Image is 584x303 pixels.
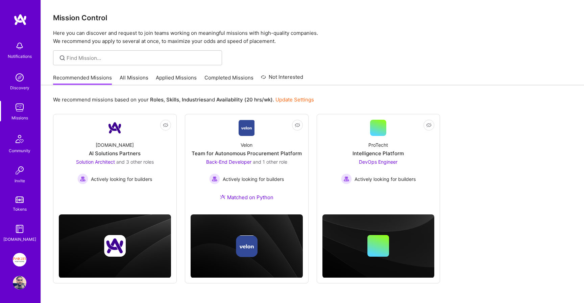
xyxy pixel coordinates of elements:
div: Intelligence Platform [352,150,404,157]
a: Completed Missions [204,74,253,85]
div: Community [9,147,30,154]
span: and 1 other role [253,159,287,165]
a: Applied Missions [156,74,197,85]
div: Invite [15,177,25,184]
div: Notifications [8,53,32,60]
img: Company logo [236,235,258,257]
img: cover [59,214,171,278]
span: Actively looking for builders [91,176,152,183]
a: Update Settings [275,96,314,103]
img: Actively looking for builders [341,173,352,184]
span: Back-End Developer [206,159,251,165]
img: Community [11,131,28,147]
img: bell [13,39,26,53]
div: Matched on Python [220,194,273,201]
a: Company Logo[DOMAIN_NAME]AI Solutions PartnersSolution Architect and 3 other rolesActively lookin... [59,120,171,196]
b: Roles [150,96,164,103]
img: Insight Partners: Data & AI - Sourcing [13,253,26,266]
h3: Mission Control [53,14,572,22]
b: Availability (20 hrs/wk) [216,96,273,103]
img: Invite [13,164,26,177]
p: Here you can discover and request to join teams working on meaningful missions with high-quality ... [53,29,572,45]
img: logo [14,14,27,26]
img: cover [191,214,303,278]
a: Insight Partners: Data & AI - Sourcing [11,253,28,266]
a: Recommended Missions [53,74,112,85]
span: Solution Architect [76,159,115,165]
a: User Avatar [11,276,28,289]
img: teamwork [13,101,26,114]
div: Discovery [10,84,29,91]
div: ProTecht [368,141,388,148]
div: Team for Autonomous Procurement Platform [192,150,302,157]
div: [DOMAIN_NAME] [3,236,36,243]
div: AI Solutions Partners [89,150,141,157]
img: discovery [13,71,26,84]
img: guide book [13,222,26,236]
a: Company LogoVelonTeam for Autonomous Procurement PlatformBack-End Developer and 1 other roleActiv... [191,120,303,209]
a: All Missions [120,74,148,85]
div: [DOMAIN_NAME] [96,141,134,148]
div: Tokens [13,206,27,213]
img: Company logo [104,235,126,257]
i: icon EyeClosed [295,122,300,128]
span: Actively looking for builders [355,176,416,183]
div: Missions [11,114,28,121]
span: and 3 other roles [116,159,154,165]
img: cover [322,214,435,278]
p: We recommend missions based on your , , and . [53,96,314,103]
i: icon EyeClosed [426,122,432,128]
b: Industries [182,96,206,103]
i: icon SearchGrey [58,54,66,62]
img: Ateam Purple Icon [220,194,225,200]
img: Company Logo [239,120,254,136]
a: Not Interested [261,73,303,85]
b: Skills [166,96,179,103]
input: overall type: UNKNOWN_TYPE server type: NO_SERVER_DATA heuristic type: UNKNOWN_TYPE label: Find M... [67,54,217,62]
img: User Avatar [13,276,26,289]
img: Actively looking for builders [209,173,220,184]
i: icon EyeClosed [163,122,168,128]
span: Actively looking for builders [223,176,284,183]
img: tokens [16,196,24,203]
img: Company Logo [107,120,123,136]
a: ProTechtIntelligence PlatformDevOps Engineer Actively looking for buildersActively looking for bu... [322,120,435,196]
div: Velon [241,141,252,148]
span: DevOps Engineer [359,159,397,165]
img: Actively looking for builders [77,173,88,184]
